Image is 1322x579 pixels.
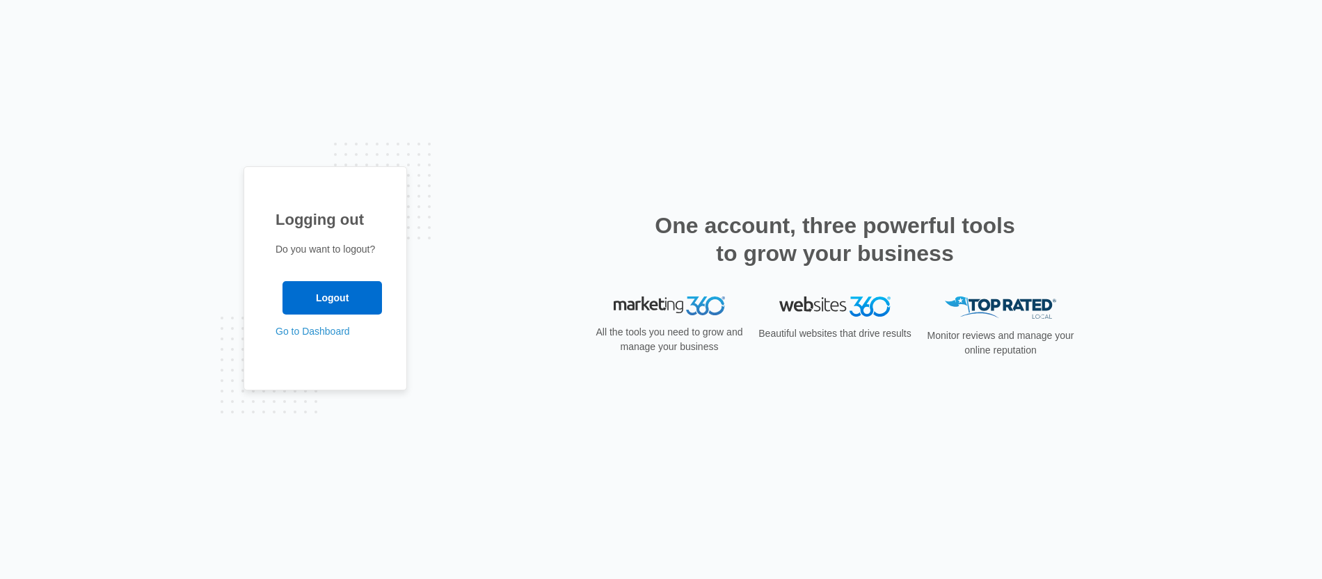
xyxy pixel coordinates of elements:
[757,326,913,341] p: Beautiful websites that drive results
[651,212,1019,267] h2: One account, three powerful tools to grow your business
[276,242,375,257] p: Do you want to logout?
[276,326,350,337] a: Go to Dashboard
[591,325,747,354] p: All the tools you need to grow and manage your business
[779,296,891,317] img: Websites 360
[923,328,1078,358] p: Monitor reviews and manage your online reputation
[276,208,375,231] h1: Logging out
[614,296,725,316] img: Marketing 360
[282,281,382,315] input: Logout
[945,296,1056,319] img: Top Rated Local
